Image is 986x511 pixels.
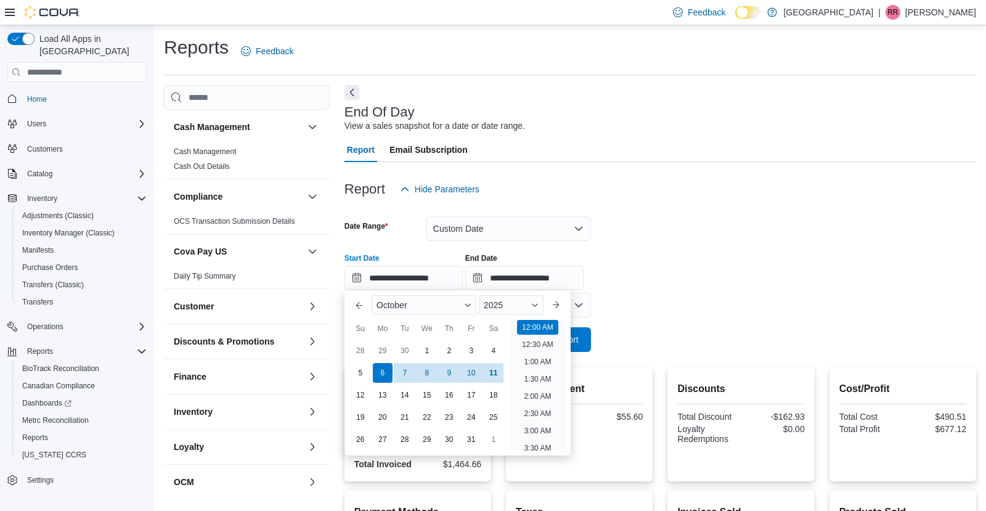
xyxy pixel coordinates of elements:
span: Catalog [22,166,147,181]
li: 12:00 AM [517,320,558,335]
button: Reports [22,344,58,359]
input: Press the down key to open a popover containing a calendar. [465,266,584,290]
span: Canadian Compliance [17,378,147,393]
div: Mo [373,319,393,338]
li: 12:30 AM [517,337,558,352]
div: Cash Management [164,144,330,179]
div: day-17 [462,385,481,405]
div: day-28 [395,430,415,449]
button: Catalog [22,166,57,181]
div: We [417,319,437,338]
p: [PERSON_NAME] [905,5,976,20]
a: Dashboards [12,394,152,412]
span: Transfers [22,297,53,307]
button: Canadian Compliance [12,377,152,394]
li: 3:00 AM [519,423,556,438]
span: Daily Tip Summary [174,271,236,281]
span: Report [347,137,375,162]
div: day-10 [462,363,481,383]
ul: Time [510,320,566,451]
a: Cash Out Details [174,162,230,171]
button: Cova Pay US [174,245,303,258]
div: day-25 [484,407,503,427]
a: Manifests [17,243,59,258]
li: 3:30 AM [519,441,556,456]
span: October [377,300,407,310]
div: day-26 [351,430,370,449]
button: Reports [2,343,152,360]
span: Cash Management [174,147,236,157]
div: day-13 [373,385,393,405]
div: Button. Open the month selector. October is currently selected. [372,295,476,315]
div: day-21 [395,407,415,427]
div: day-8 [417,363,437,383]
span: Adjustments (Classic) [17,208,147,223]
div: day-30 [395,341,415,361]
button: Inventory [305,404,320,419]
button: Customer [174,300,303,313]
button: Finance [174,370,303,383]
div: day-6 [373,363,393,383]
li: 1:30 AM [519,372,556,386]
span: Dashboards [22,398,71,408]
button: Compliance [305,189,320,204]
span: Canadian Compliance [22,381,95,391]
h3: Loyalty [174,441,204,453]
span: Manifests [17,243,147,258]
div: Tu [395,319,415,338]
span: Purchase Orders [17,260,147,275]
span: Settings [22,472,147,488]
button: Users [22,117,51,131]
span: RR [887,5,898,20]
h3: Finance [174,370,206,383]
label: End Date [465,253,497,263]
div: Cova Pay US [164,269,330,288]
a: Reports [17,430,53,445]
div: $677.12 [905,424,966,434]
div: day-20 [373,407,393,427]
div: day-14 [395,385,415,405]
a: BioTrack Reconciliation [17,361,104,376]
a: Transfers (Classic) [17,277,89,292]
div: day-23 [439,407,459,427]
button: Transfers [12,293,152,311]
a: Metrc Reconciliation [17,413,94,428]
label: Start Date [344,253,380,263]
div: Total Cost [839,412,900,422]
span: Adjustments (Classic) [22,211,94,221]
a: OCS Transaction Submission Details [174,217,295,226]
div: day-15 [417,385,437,405]
h3: OCM [174,476,194,488]
button: Previous Month [349,295,369,315]
div: Total Profit [839,424,900,434]
a: Transfers [17,295,58,309]
button: Customer [305,299,320,314]
span: Dark Mode [735,19,736,20]
div: Fr [462,319,481,338]
span: Inventory [27,194,57,203]
div: day-22 [417,407,437,427]
button: [US_STATE] CCRS [12,446,152,464]
button: Inventory [2,190,152,207]
span: Operations [27,322,63,332]
a: Settings [22,473,59,488]
span: Email Subscription [389,137,468,162]
button: BioTrack Reconciliation [12,360,152,377]
input: Dark Mode [735,6,761,19]
button: Catalog [2,165,152,182]
span: Transfers (Classic) [17,277,147,292]
span: Reports [22,344,147,359]
span: Users [22,117,147,131]
button: Operations [22,319,68,334]
div: Loyalty Redemptions [677,424,738,444]
span: Inventory Manager (Classic) [17,226,147,240]
h3: Cash Management [174,121,250,133]
button: Cova Pay US [305,244,320,259]
span: Metrc Reconciliation [17,413,147,428]
div: day-7 [395,363,415,383]
span: [US_STATE] CCRS [22,450,86,460]
span: Manifests [22,245,54,255]
a: Adjustments (Classic) [17,208,99,223]
span: 2025 [484,300,503,310]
